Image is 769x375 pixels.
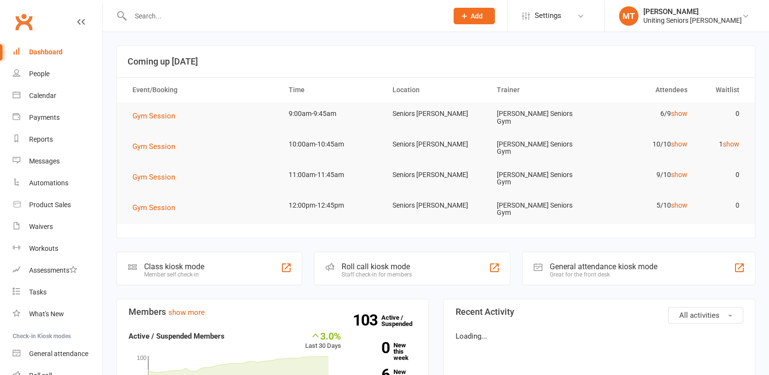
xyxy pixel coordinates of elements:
[132,171,182,183] button: Gym Session
[471,12,483,20] span: Add
[144,271,204,278] div: Member self check-in
[29,179,68,187] div: Automations
[29,245,58,252] div: Workouts
[550,262,657,271] div: General attendance kiosk mode
[696,78,748,102] th: Waitlist
[668,307,743,324] button: All activities
[454,8,495,24] button: Add
[592,102,696,125] td: 6/9
[592,133,696,156] td: 10/10
[29,266,77,274] div: Assessments
[456,330,744,342] p: Loading...
[305,330,341,351] div: Last 30 Days
[13,216,102,238] a: Waivers
[132,203,175,212] span: Gym Session
[671,110,687,117] a: show
[29,135,53,143] div: Reports
[132,141,182,152] button: Gym Session
[280,163,384,186] td: 11:00am-11:45am
[13,260,102,281] a: Assessments
[342,262,412,271] div: Roll call kiosk mode
[13,238,102,260] a: Workouts
[592,163,696,186] td: 9/10
[13,41,102,63] a: Dashboard
[696,133,748,156] td: 1
[128,57,744,66] h3: Coming up [DATE]
[696,194,748,217] td: 0
[29,223,53,230] div: Waivers
[592,194,696,217] td: 5/10
[124,78,280,102] th: Event/Booking
[13,107,102,129] a: Payments
[456,307,744,317] h3: Recent Activity
[384,102,488,125] td: Seniors [PERSON_NAME]
[679,311,720,320] span: All activities
[29,48,63,56] div: Dashboard
[671,201,687,209] a: show
[29,92,56,99] div: Calendar
[280,78,384,102] th: Time
[13,85,102,107] a: Calendar
[29,288,47,296] div: Tasks
[353,313,381,327] strong: 103
[535,5,561,27] span: Settings
[488,78,592,102] th: Trainer
[29,114,60,121] div: Payments
[132,110,182,122] button: Gym Session
[13,172,102,194] a: Automations
[592,78,696,102] th: Attendees
[13,150,102,172] a: Messages
[384,78,488,102] th: Location
[13,343,102,365] a: General attendance kiosk mode
[356,341,390,355] strong: 0
[619,6,638,26] div: MT
[129,332,225,341] strong: Active / Suspended Members
[671,171,687,179] a: show
[29,310,64,318] div: What's New
[13,194,102,216] a: Product Sales
[29,201,71,209] div: Product Sales
[671,140,687,148] a: show
[696,163,748,186] td: 0
[488,194,592,225] td: [PERSON_NAME] Seniors Gym
[305,330,341,341] div: 3.0%
[696,102,748,125] td: 0
[132,173,175,181] span: Gym Session
[29,157,60,165] div: Messages
[12,10,36,34] a: Clubworx
[129,307,417,317] h3: Members
[132,202,182,213] button: Gym Session
[13,303,102,325] a: What's New
[132,142,175,151] span: Gym Session
[488,133,592,163] td: [PERSON_NAME] Seniors Gym
[144,262,204,271] div: Class kiosk mode
[384,163,488,186] td: Seniors [PERSON_NAME]
[356,342,417,361] a: 0New this week
[381,307,424,334] a: 103Active / Suspended
[723,140,739,148] a: show
[128,9,441,23] input: Search...
[13,63,102,85] a: People
[643,16,742,25] div: Uniting Seniors [PERSON_NAME]
[13,129,102,150] a: Reports
[168,308,205,317] a: show more
[132,112,175,120] span: Gym Session
[488,102,592,133] td: [PERSON_NAME] Seniors Gym
[342,271,412,278] div: Staff check-in for members
[29,350,88,358] div: General attendance
[643,7,742,16] div: [PERSON_NAME]
[13,281,102,303] a: Tasks
[384,194,488,217] td: Seniors [PERSON_NAME]
[280,194,384,217] td: 12:00pm-12:45pm
[29,70,49,78] div: People
[280,133,384,156] td: 10:00am-10:45am
[384,133,488,156] td: Seniors [PERSON_NAME]
[280,102,384,125] td: 9:00am-9:45am
[488,163,592,194] td: [PERSON_NAME] Seniors Gym
[550,271,657,278] div: Great for the front desk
